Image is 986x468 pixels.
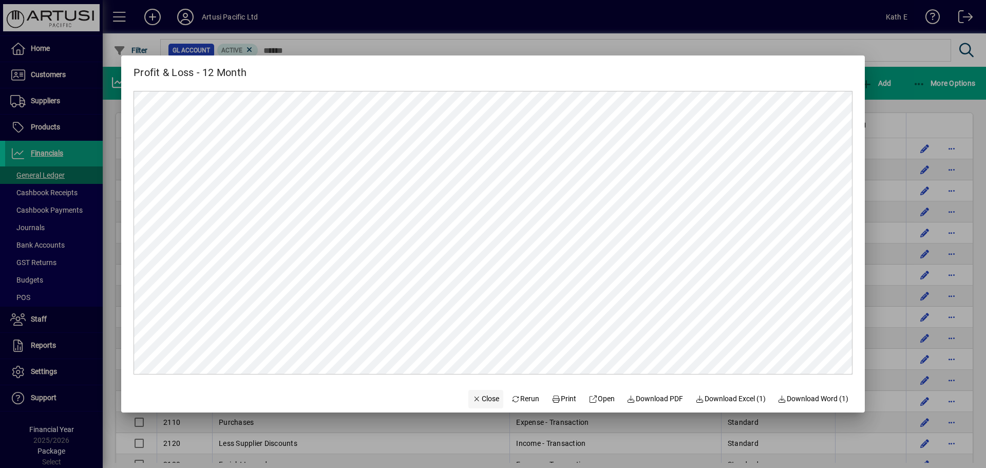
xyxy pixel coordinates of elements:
[121,55,259,81] h2: Profit & Loss - 12 Month
[627,394,684,404] span: Download PDF
[623,390,688,408] a: Download PDF
[589,394,615,404] span: Open
[691,390,770,408] button: Download Excel (1)
[584,390,619,408] a: Open
[552,394,576,404] span: Print
[468,390,503,408] button: Close
[778,394,849,404] span: Download Word (1)
[472,394,499,404] span: Close
[695,394,766,404] span: Download Excel (1)
[774,390,853,408] button: Download Word (1)
[547,390,580,408] button: Print
[511,394,540,404] span: Rerun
